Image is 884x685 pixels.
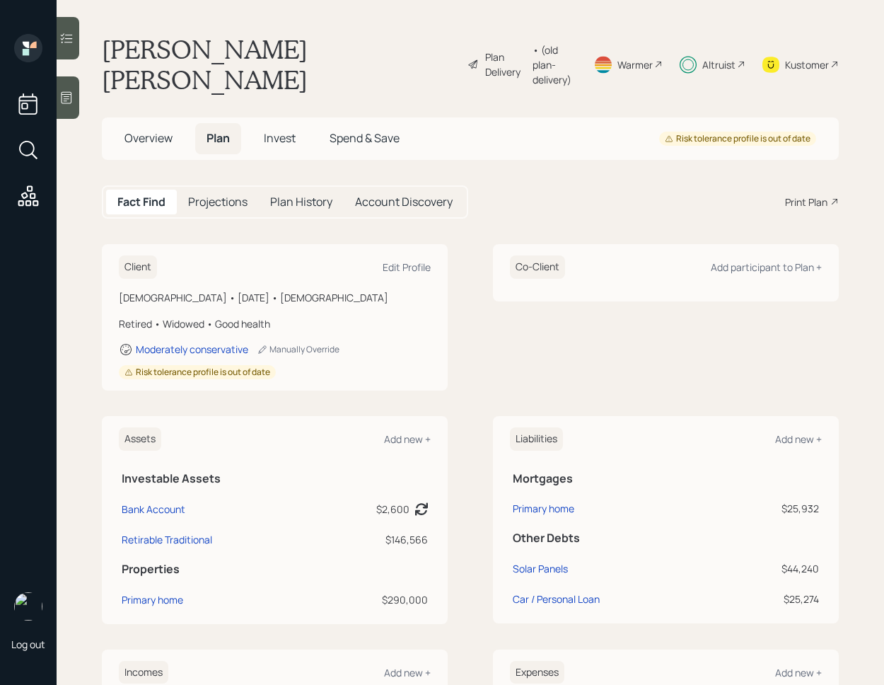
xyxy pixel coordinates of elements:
[775,432,822,446] div: Add new +
[317,532,428,547] div: $146,566
[188,195,248,209] h5: Projections
[119,316,431,331] div: Retired • Widowed • Good health
[510,255,565,279] h6: Co-Client
[513,561,568,576] div: Solar Panels
[122,532,212,547] div: Retirable Traditional
[355,195,453,209] h5: Account Discovery
[785,57,829,72] div: Kustomer
[119,661,168,684] h6: Incomes
[533,42,576,87] div: • (old plan-delivery)
[513,592,600,606] div: Car / Personal Loan
[207,130,230,146] span: Plan
[665,133,810,145] div: Risk tolerance profile is out of date
[383,260,431,274] div: Edit Profile
[257,343,339,355] div: Manually Override
[122,592,183,607] div: Primary home
[11,638,45,651] div: Log out
[102,34,456,95] h1: [PERSON_NAME] [PERSON_NAME]
[119,255,157,279] h6: Client
[122,472,428,485] h5: Investable Assets
[510,427,563,451] h6: Liabilities
[726,592,819,606] div: $25,274
[775,666,822,679] div: Add new +
[124,130,173,146] span: Overview
[317,592,428,607] div: $290,000
[376,502,409,517] div: $2,600
[330,130,400,146] span: Spend & Save
[117,195,165,209] h5: Fact Find
[264,130,296,146] span: Invest
[785,195,827,209] div: Print Plan
[726,501,819,516] div: $25,932
[136,342,248,356] div: Moderately conservative
[122,563,428,576] h5: Properties
[384,432,431,446] div: Add new +
[119,427,161,451] h6: Assets
[726,561,819,576] div: $44,240
[14,592,42,621] img: retirable_logo.png
[513,531,819,545] h5: Other Debts
[617,57,653,72] div: Warmer
[485,50,525,79] div: Plan Delivery
[510,661,564,684] h6: Expenses
[384,666,431,679] div: Add new +
[270,195,332,209] h5: Plan History
[513,472,819,485] h5: Mortgages
[119,290,431,305] div: [DEMOGRAPHIC_DATA] • [DATE] • [DEMOGRAPHIC_DATA]
[124,367,270,379] div: Risk tolerance profile is out of date
[702,57,735,72] div: Altruist
[711,260,822,274] div: Add participant to Plan +
[513,501,574,516] div: Primary home
[122,502,185,517] div: Bank Account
